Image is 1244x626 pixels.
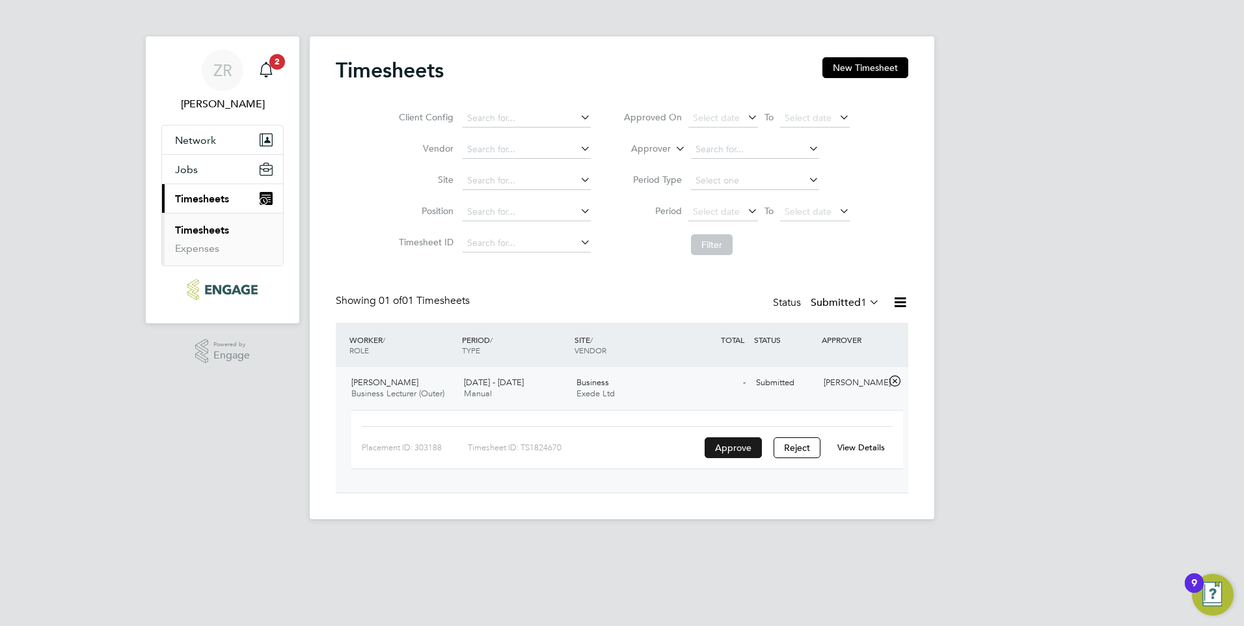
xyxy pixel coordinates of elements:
[253,49,279,91] a: 2
[1192,574,1234,616] button: Open Resource Center, 9 new notifications
[351,388,444,399] span: Business Lecturer (Outer)
[691,141,819,159] input: Search for...
[751,328,818,351] div: STATUS
[379,294,402,307] span: 01 of
[693,206,740,217] span: Select date
[623,205,682,217] label: Period
[490,334,493,345] span: /
[785,112,832,124] span: Select date
[623,174,682,185] label: Period Type
[336,57,444,83] h2: Timesheets
[379,294,470,307] span: 01 Timesheets
[336,294,472,308] div: Showing
[146,36,299,323] nav: Main navigation
[785,206,832,217] span: Select date
[468,437,701,458] div: Timesheet ID: TS1824670
[395,205,453,217] label: Position
[463,109,591,128] input: Search for...
[161,49,284,112] a: ZR[PERSON_NAME]
[837,442,885,453] a: View Details
[346,328,459,362] div: WORKER
[462,345,480,355] span: TYPE
[576,388,615,399] span: Exede Ltd
[691,234,733,255] button: Filter
[395,174,453,185] label: Site
[187,279,257,300] img: ncclondon-logo-retina.png
[175,224,229,236] a: Timesheets
[590,334,593,345] span: /
[773,294,882,312] div: Status
[395,236,453,248] label: Timesheet ID
[691,172,819,190] input: Select one
[161,96,284,112] span: Ziaur Rahman
[463,203,591,221] input: Search for...
[269,54,285,70] span: 2
[175,242,219,254] a: Expenses
[464,388,492,399] span: Manual
[463,234,591,252] input: Search for...
[464,377,524,388] span: [DATE] - [DATE]
[395,111,453,123] label: Client Config
[683,372,751,394] div: -
[395,143,453,154] label: Vendor
[721,334,744,345] span: TOTAL
[861,296,867,309] span: 1
[175,163,198,176] span: Jobs
[774,437,820,458] button: Reject
[459,328,571,362] div: PERIOD
[175,134,216,146] span: Network
[575,345,606,355] span: VENDOR
[162,184,283,213] button: Timesheets
[213,62,232,79] span: ZR
[351,377,418,388] span: [PERSON_NAME]
[761,109,777,126] span: To
[761,202,777,219] span: To
[195,339,250,364] a: Powered byEngage
[612,143,671,156] label: Approver
[349,345,369,355] span: ROLE
[693,112,740,124] span: Select date
[705,437,762,458] button: Approve
[463,141,591,159] input: Search for...
[623,111,682,123] label: Approved On
[213,339,250,350] span: Powered by
[818,372,886,394] div: [PERSON_NAME]
[822,57,908,78] button: New Timesheet
[751,372,818,394] div: Submitted
[571,328,684,362] div: SITE
[383,334,385,345] span: /
[213,350,250,361] span: Engage
[161,279,284,300] a: Go to home page
[362,437,468,458] div: Placement ID: 303188
[463,172,591,190] input: Search for...
[1191,583,1197,600] div: 9
[175,193,229,205] span: Timesheets
[162,126,283,154] button: Network
[162,213,283,265] div: Timesheets
[818,328,886,351] div: APPROVER
[162,155,283,184] button: Jobs
[576,377,609,388] span: Business
[811,296,880,309] label: Submitted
